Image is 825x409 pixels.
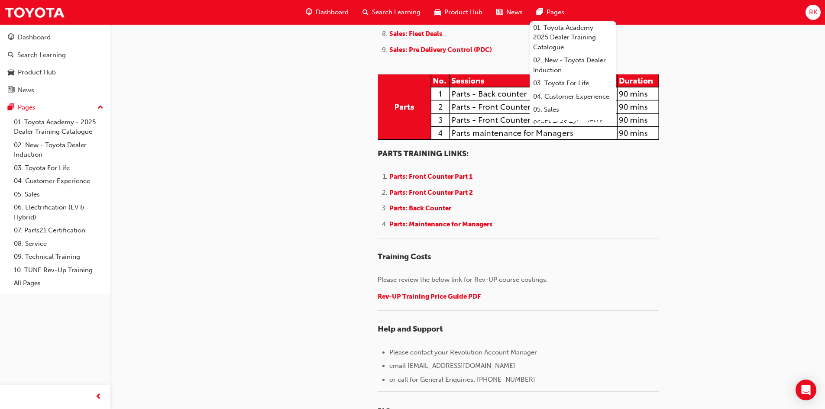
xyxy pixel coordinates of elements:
a: Sales: Fleet Deals ​ [389,30,452,38]
span: Search Learning [372,7,421,17]
a: 07. Parts21 Certification [10,224,107,237]
a: 05. Sales [530,103,616,116]
a: 03. Toyota For Life [10,161,107,175]
span: pages-icon [8,104,14,112]
a: Parts: Back Counter [389,204,459,212]
span: Dashboard [316,7,349,17]
a: Sales: Pre Delivery Control (PDC) [389,46,494,54]
span: Parts: Front Counter Part 1 [389,173,472,180]
span: Product Hub [444,7,482,17]
a: Parts: Front Counter Part 2 [389,189,486,196]
button: RK [806,5,821,20]
span: Sales: Pre Delivery Control (PDC) [389,46,492,54]
button: Pages [3,100,107,116]
a: All Pages [10,277,107,290]
span: search-icon [362,7,369,18]
a: 04. Customer Experience [10,174,107,188]
span: news-icon [496,7,503,18]
div: Search Learning [17,50,66,60]
span: car-icon [434,7,441,18]
a: 01. Toyota Academy - 2025 Dealer Training Catalogue [530,21,616,54]
span: Help and Support [378,324,443,334]
span: Pages [547,7,564,17]
div: Pages [18,103,36,113]
span: Parts: Maintenance for Managers [389,220,492,228]
a: 02. New - Toyota Dealer Induction [10,138,107,161]
a: 03. Toyota For Life [530,77,616,90]
a: 10. TUNE Rev-Up Training [10,264,107,277]
div: News [18,85,34,95]
span: prev-icon [95,392,102,403]
img: Trak [4,3,65,22]
a: news-iconNews [489,3,530,21]
span: Training Costs [378,252,431,261]
span: Please review the below link for Rev-UP course costings: [378,276,548,283]
span: up-icon [97,102,104,113]
a: News [3,82,107,98]
a: Parts: Front Counter Part 1 [389,173,486,180]
span: pages-icon [537,7,543,18]
a: 01. Toyota Academy - 2025 Dealer Training Catalogue [10,116,107,138]
a: Rev-UP Training Price Guide PDF [378,293,481,300]
div: Product Hub [18,68,56,77]
span: news-icon [8,87,14,94]
a: search-iconSearch Learning [356,3,427,21]
a: car-iconProduct Hub [427,3,489,21]
a: Parts: Maintenance for Managers [389,220,500,228]
a: Product Hub [3,64,107,81]
span: RK [809,7,817,17]
a: 04. Customer Experience [530,90,616,103]
a: 02. New - Toyota Dealer Induction [530,54,616,77]
span: PARTS TRAINING LINKS: [378,149,469,158]
span: Please contact your Revolution Account Manager [389,348,537,356]
span: guage-icon [306,7,312,18]
div: Open Intercom Messenger [796,380,816,400]
span: car-icon [8,69,14,77]
a: 05. Sales [10,188,107,201]
span: email [EMAIL_ADDRESS][DOMAIN_NAME] [389,362,515,370]
span: search-icon [8,52,14,59]
a: 06. Electrification (EV & Hybrid) [530,116,616,139]
span: News [506,7,523,17]
button: DashboardSearch LearningProduct HubNews [3,28,107,100]
a: Search Learning [3,47,107,63]
a: 08. Service [10,237,107,251]
a: 09. Technical Training [10,250,107,264]
a: pages-iconPages [530,3,571,21]
span: or call for General Enquiries: [PHONE_NUMBER] [389,376,535,383]
a: guage-iconDashboard [299,3,356,21]
a: 06. Electrification (EV & Hybrid) [10,201,107,224]
span: Parts: Front Counter Part 2 [389,189,473,196]
a: Dashboard [3,29,107,45]
span: guage-icon [8,34,14,42]
div: Dashboard [18,32,51,42]
span: Parts: Back Counter [389,204,451,212]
